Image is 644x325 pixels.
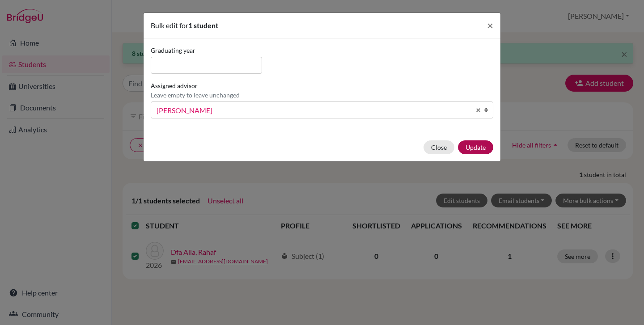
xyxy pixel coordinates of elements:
button: Update [458,140,493,154]
button: Close [480,13,500,38]
span: 1 student [188,21,218,30]
label: Assigned advisor [151,81,240,100]
p: Leave empty to leave unchanged [151,90,240,100]
label: Graduating year [151,46,262,55]
span: Bulk edit for [151,21,188,30]
span: × [487,19,493,32]
span: [PERSON_NAME] [157,105,470,116]
button: Close [424,140,454,154]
